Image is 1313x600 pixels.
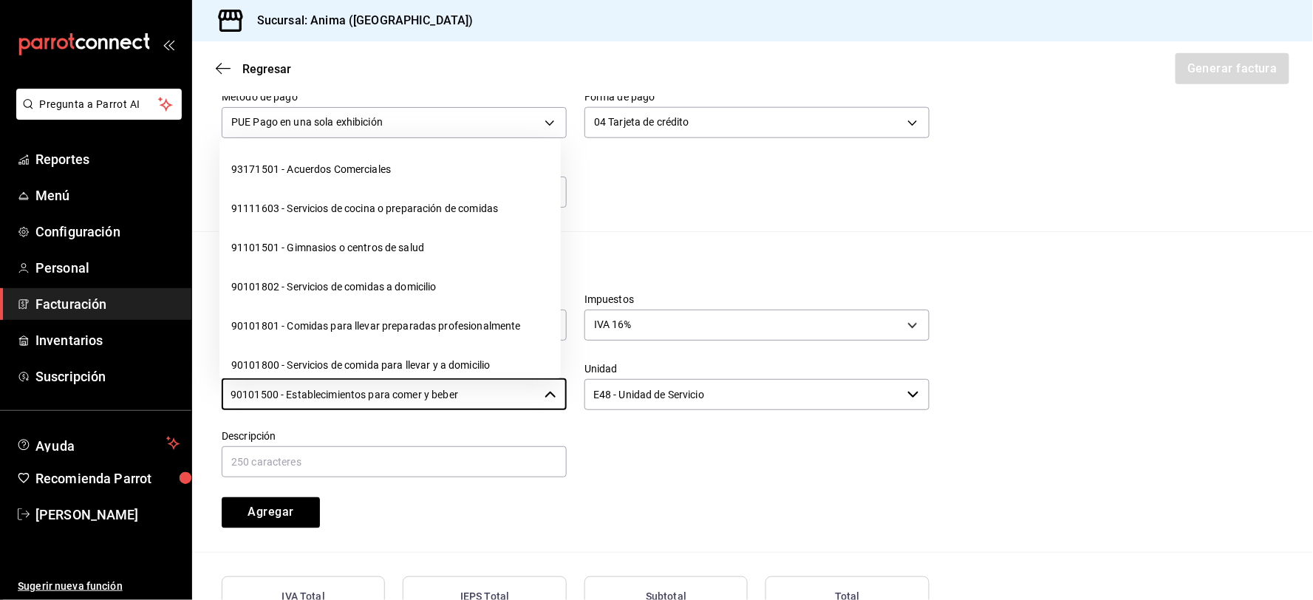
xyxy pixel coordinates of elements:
span: Inventarios [35,330,180,350]
label: Método de pago [222,92,567,102]
span: PUE Pago en una sola exhibición [231,115,383,129]
label: Unidad [584,364,930,374]
label: Descripción [222,431,567,441]
span: Menú [35,185,180,205]
label: Forma de pago [584,92,930,102]
button: Agregar [222,497,320,528]
button: Pregunta a Parrot AI [16,89,182,120]
li: 90101800 - Servicios de comida para llevar y a domicilio [219,346,561,385]
span: Pregunta a Parrot AI [40,97,159,112]
span: Sugerir nueva función [18,579,180,594]
span: Reportes [35,149,180,169]
li: 90101801 - Comidas para llevar preparadas profesionalmente [219,307,561,346]
input: Elige una opción [584,379,901,410]
span: Personal [35,258,180,278]
span: Recomienda Parrot [35,468,180,488]
li: 93171501 - Acuerdos Comerciales [219,150,561,189]
span: [PERSON_NAME] [35,505,180,525]
li: 90101802 - Servicios de comidas a domicilio [219,267,561,307]
span: IVA 16% [594,317,632,332]
a: Pregunta a Parrot AI [10,107,182,123]
label: Impuestos [584,294,930,304]
span: Regresar [242,62,291,76]
input: Elige una opción [222,379,539,410]
span: Facturación [35,294,180,314]
input: 250 caracteres [222,446,567,477]
span: 04 Tarjeta de crédito [594,115,689,129]
button: Regresar [216,62,291,76]
span: Suscripción [35,367,180,386]
li: 91101501 - Gimnasios o centros de salud [219,228,561,267]
span: Ayuda [35,434,160,452]
span: Configuración [35,222,180,242]
li: 91111603 - Servicios de cocina o preparación de comidas [219,189,561,228]
button: open_drawer_menu [163,38,174,50]
h3: Sucursal: Anima ([GEOGRAPHIC_DATA]) [245,12,474,30]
